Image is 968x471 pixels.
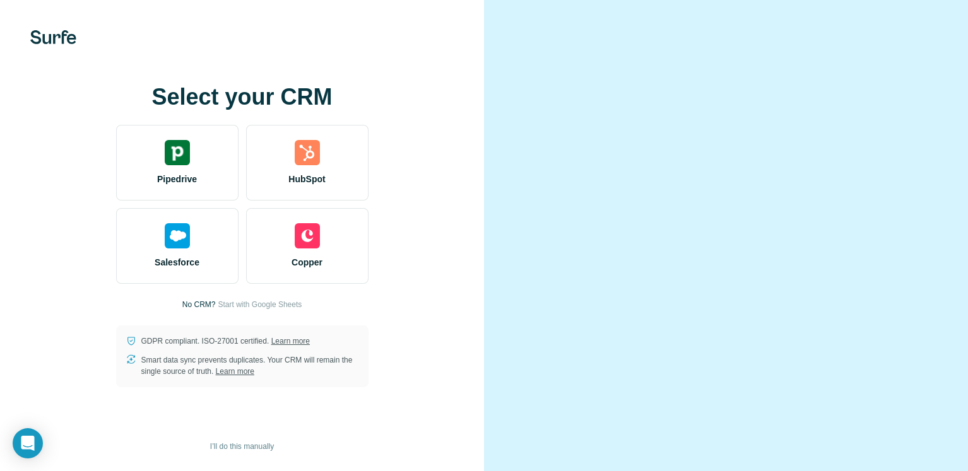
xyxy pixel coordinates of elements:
[30,30,76,44] img: Surfe's logo
[201,437,283,456] button: I’ll do this manually
[210,441,274,452] span: I’ll do this manually
[116,84,369,110] h1: Select your CRM
[292,256,322,269] span: Copper
[141,335,310,347] p: GDPR compliant. ISO-27001 certified.
[155,256,199,269] span: Salesforce
[295,223,320,248] img: copper's logo
[165,223,190,248] img: salesforce's logo
[13,428,43,458] div: Open Intercom Messenger
[216,367,254,376] a: Learn more
[141,354,358,377] p: Smart data sync prevents duplicates. Your CRM will remain the single source of truth.
[165,140,190,165] img: pipedrive's logo
[218,299,302,310] button: Start with Google Sheets
[271,337,310,346] a: Learn more
[182,299,216,310] p: No CRM?
[295,140,320,165] img: hubspot's logo
[157,173,197,185] span: Pipedrive
[288,173,325,185] span: HubSpot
